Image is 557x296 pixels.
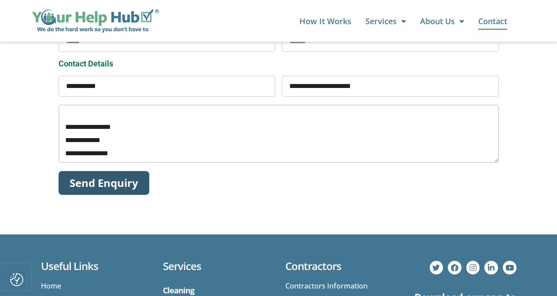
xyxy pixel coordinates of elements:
button: Send Enquiry [59,171,149,195]
a: Contractors Information [285,280,371,292]
span: Send Enquiry [70,176,138,190]
div: Contact Details [55,60,502,68]
a: Home [41,280,150,292]
h3: Useful Links [41,261,150,271]
a: How It Works [299,12,351,30]
h3: Contractors [285,261,371,271]
a: Contact [478,12,507,30]
img: Your Help Hub Wide Logo [32,9,159,33]
span: Contractors Information [285,280,368,292]
nav: Menu [168,12,507,30]
h3: Services [163,261,272,271]
img: Revisit consent button [10,273,23,286]
span: Home [41,280,61,292]
form: Enquiry Form [59,15,499,203]
a: Services [365,12,406,30]
a: About Us [420,12,464,30]
button: Consent Preferences [10,273,23,286]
